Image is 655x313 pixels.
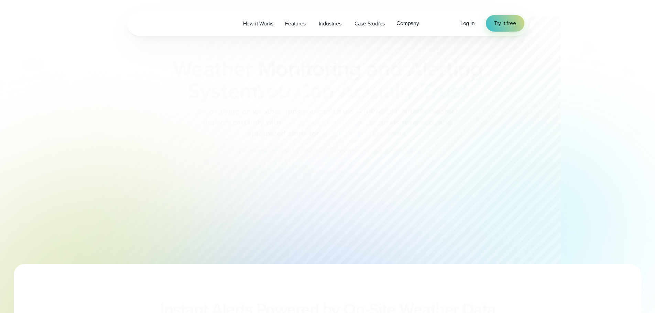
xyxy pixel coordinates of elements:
a: Try it free [486,15,524,32]
a: Case Studies [349,16,391,31]
span: Industries [319,20,341,28]
span: Try it free [494,19,516,27]
span: Case Studies [354,20,385,28]
span: Log in [460,19,475,27]
a: Log in [460,19,475,27]
a: How it Works [237,16,280,31]
span: Features [285,20,305,28]
span: Company [396,19,419,27]
span: How it Works [243,20,274,28]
